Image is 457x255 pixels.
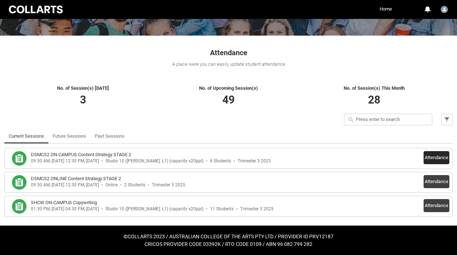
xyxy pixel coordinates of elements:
[124,182,145,188] div: 2 Students
[4,61,453,68] div: A place were you can easily update student attendance
[210,158,231,164] div: 6 Students
[48,129,90,143] li: Future Sessions
[344,85,405,91] span: No. of Session(s) This Month
[240,206,274,212] div: Trimester 3 2025
[57,85,109,91] span: No. of Session(s) [DATE]
[441,114,453,125] button: Filter
[222,93,235,106] span: 49
[368,93,380,106] span: 28
[53,129,86,143] a: Future Sessions
[80,93,86,106] span: 3
[424,199,449,212] button: Attendance
[9,129,44,143] a: Current Sessions
[31,151,131,158] h3: DSMCS2 ON-CAMPUS Content Strategy STAGE 2
[31,206,99,212] div: 01:30 PM, [DATE] 04:30 PM, [DATE]
[424,175,449,188] button: Attendance
[378,4,394,15] a: Home
[199,85,258,91] span: No. of Upcoming Session(s)
[210,48,247,57] span: Attendance
[4,129,48,143] li: Current Sessions
[31,199,97,206] h3: SHCW ON-CAMPUS Copywriting
[344,114,432,125] input: Press enter to search
[441,6,448,13] img: Faculty.lwatson
[31,175,121,182] h3: DSMCS2 ONLINE Content Strategy STAGE 2
[105,206,203,212] div: Studio 10 ([PERSON_NAME]. L1) (capacity x20ppl)
[210,206,234,212] div: 11 Students
[95,129,125,143] a: Past Sessions
[105,182,118,188] div: Online
[90,129,129,143] li: Past Sessions
[238,158,271,164] div: Trimester 3 2025
[152,182,185,188] div: Trimester 3 2025
[424,151,449,164] button: Attendance
[439,3,450,15] button: User Profile Faculty.lwatson
[31,182,99,188] div: 09:30 AM, [DATE] 12:30 PM, [DATE]
[105,158,203,164] div: Studio 10 ([PERSON_NAME]. L1) (capacity x20ppl)
[31,158,99,164] div: 09:30 AM, [DATE] 12:30 PM, [DATE]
